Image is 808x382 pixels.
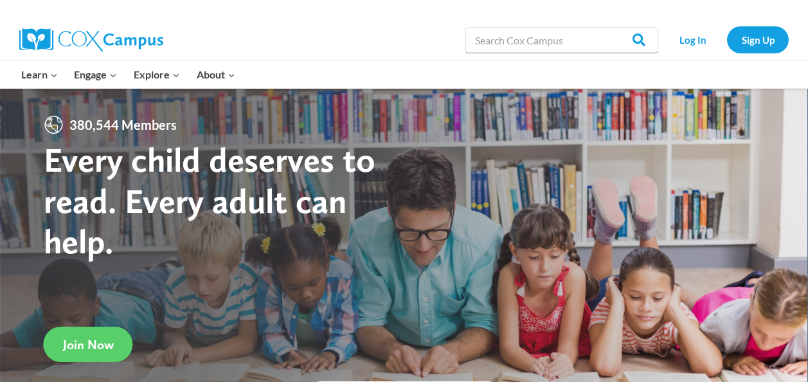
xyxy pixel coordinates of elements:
[197,66,235,83] span: About
[74,66,117,83] span: Engage
[665,26,721,53] a: Log In
[64,114,182,135] span: 380,544 Members
[44,139,375,262] strong: Every child deserves to read. Every adult can help.
[13,61,243,88] nav: Primary Navigation
[465,27,658,53] input: Search Cox Campus
[44,327,133,362] a: Join Now
[63,337,114,352] span: Join Now
[21,66,58,83] span: Learn
[134,66,180,83] span: Explore
[665,26,789,53] nav: Secondary Navigation
[727,26,789,53] a: Sign Up
[19,28,163,51] img: Cox Campus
